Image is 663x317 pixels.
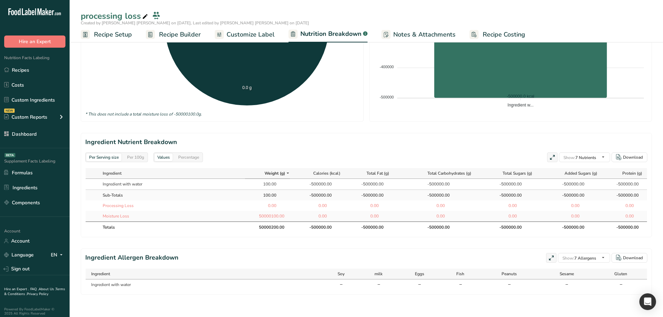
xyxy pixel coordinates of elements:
div: -500000.00 [361,192,379,198]
div: Open Intercom Messenger [639,293,656,310]
div: 100.00 [259,192,276,198]
a: Recipe Builder [146,27,201,42]
div: -500000.00 [309,181,327,187]
div: 0.00 [361,213,379,219]
span: Show: [563,155,575,160]
span: 7 Allergens [562,255,596,261]
a: About Us . [39,287,55,292]
button: Hire an Expert [4,35,65,48]
a: Customize Label [215,27,275,42]
div: * This does not include a total moisture loss of -50000100.0g. [85,111,359,117]
div: 0.00 [309,213,327,219]
span: Ingredient [103,170,121,176]
tspan: -400000 [380,65,394,69]
span: Recipe Builder [159,30,201,39]
div: 0.00 [562,213,579,219]
div: -500000.00 [427,181,445,187]
a: Language [4,249,34,261]
div: 0.00 [499,213,517,219]
div: 0.00 [616,213,634,219]
a: Recipe Costing [469,27,525,42]
div: -500000.00 [616,224,634,230]
div: EN [51,251,65,259]
span: milk [374,271,382,277]
div: NEW [4,109,15,113]
div: 50000100.00 [259,213,276,219]
span: Weight (g) [265,170,285,176]
div: Percentage [175,153,202,161]
button: Download [611,253,647,263]
div: Values [155,153,173,161]
span: Notes & Attachments [393,30,456,39]
span: Created by [PERSON_NAME] [PERSON_NAME] on [DATE], Last edited by [PERSON_NAME] [PERSON_NAME] on [... [81,20,309,26]
span: Added Sugars (g) [565,170,597,176]
span: Peanuts [502,271,517,277]
a: FAQ . [30,287,39,292]
span: Recipe Costing [483,30,525,39]
span: Fish [456,271,464,277]
span: Total Carbohydrates (g) [427,170,471,176]
span: Calories (kcal) [313,170,340,176]
span: Sesame [560,271,574,277]
div: processing loss [81,10,149,22]
span: Customize Label [227,30,275,39]
button: Download [611,152,647,162]
span: Soy [338,271,345,277]
div: 0.00 [259,203,276,209]
div: -500000.00 [562,224,579,230]
span: Protein (g) [622,170,642,176]
div: Custom Reports [4,113,47,121]
th: Totals [100,221,245,232]
div: Download [623,255,643,261]
div: 0.00 [361,203,379,209]
div: -500000.00 [616,192,634,198]
div: 0.00 [427,213,445,219]
div: 0.00 [616,203,634,209]
div: -500000.00 [361,224,379,230]
td: Processing Loss [100,200,245,211]
div: -500000.00 [562,192,579,198]
div: 0.00 [309,203,327,209]
a: Hire an Expert . [4,287,29,292]
div: -500000.00 [309,192,327,198]
span: Ingredient [91,271,110,277]
div: -500000.00 [361,181,379,187]
span: Total Fat (g) [366,170,389,176]
div: 0.00 [562,203,579,209]
a: Terms & Conditions . [4,287,65,296]
div: 50000200.00 [259,224,276,230]
div: -500000.00 [499,181,517,187]
tspan: Ingredient w... [507,103,534,108]
tspan: -500000 [380,95,394,99]
span: Nutrition Breakdown [300,29,362,39]
a: Nutrition Breakdown [289,26,368,43]
div: 100.00 [259,181,276,187]
button: Show:7 Nutrients [559,152,610,162]
div: -500000.00 [427,192,445,198]
span: Gluten [614,271,627,277]
a: Recipe Setup [81,27,132,42]
div: Download [623,154,643,160]
div: Powered By FoodLabelMaker © 2025 All Rights Reserved [4,307,65,316]
div: -500000.00 [499,192,517,198]
div: -500000.00 [616,181,634,187]
span: Show: [562,255,574,261]
span: Eggs [415,271,424,277]
span: Recipe Setup [94,30,132,39]
div: 0.00 [499,203,517,209]
span: Total Sugars (g) [503,170,532,176]
div: -500000.00 [562,181,579,187]
div: -500000.00 [309,224,327,230]
td: Ingredient with water [100,179,245,189]
td: Sub-Totals [100,189,245,200]
div: Per Serving size [86,153,121,161]
div: 0.00 [427,203,445,209]
div: BETA [5,153,15,157]
div: -500000.00 [427,224,445,230]
td: Moisture Loss [100,211,245,221]
h2: Ingredient Nutrient Breakdown [85,137,647,147]
a: Notes & Attachments [381,27,456,42]
td: Ingredient with water [86,279,323,290]
div: -500000.00 [499,224,517,230]
a: Privacy Policy [27,292,48,296]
